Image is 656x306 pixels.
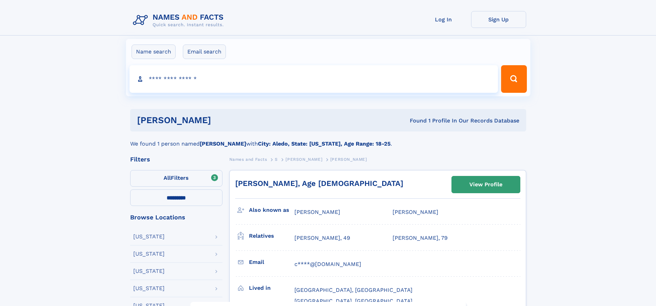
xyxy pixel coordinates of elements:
[471,11,526,28] a: Sign Up
[310,117,519,125] div: Found 1 Profile In Our Records Database
[452,176,520,193] a: View Profile
[294,234,350,242] a: [PERSON_NAME], 49
[501,65,527,93] button: Search Button
[258,140,391,147] b: City: Aledo, State: [US_STATE], Age Range: 18-25
[294,287,413,293] span: [GEOGRAPHIC_DATA], [GEOGRAPHIC_DATA]
[249,204,294,216] h3: Also known as
[130,214,222,220] div: Browse Locations
[229,155,267,164] a: Names and Facts
[294,298,413,304] span: [GEOGRAPHIC_DATA], [GEOGRAPHIC_DATA]
[330,157,367,162] span: [PERSON_NAME]
[249,256,294,268] h3: Email
[469,177,502,193] div: View Profile
[235,179,403,188] a: [PERSON_NAME], Age [DEMOGRAPHIC_DATA]
[133,268,165,274] div: [US_STATE]
[249,282,294,294] h3: Lived in
[285,157,322,162] span: [PERSON_NAME]
[129,65,498,93] input: search input
[132,45,176,59] label: Name search
[133,234,165,239] div: [US_STATE]
[130,11,229,30] img: Logo Names and Facts
[137,116,311,125] h1: [PERSON_NAME]
[393,234,448,242] a: [PERSON_NAME], 79
[275,155,278,164] a: S
[200,140,246,147] b: [PERSON_NAME]
[130,156,222,162] div: Filters
[164,175,171,181] span: All
[130,131,526,148] div: We found 1 person named with .
[393,209,438,215] span: [PERSON_NAME]
[133,286,165,291] div: [US_STATE]
[183,45,226,59] label: Email search
[133,251,165,257] div: [US_STATE]
[416,11,471,28] a: Log In
[130,170,222,187] label: Filters
[294,209,340,215] span: [PERSON_NAME]
[275,157,278,162] span: S
[285,155,322,164] a: [PERSON_NAME]
[249,230,294,242] h3: Relatives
